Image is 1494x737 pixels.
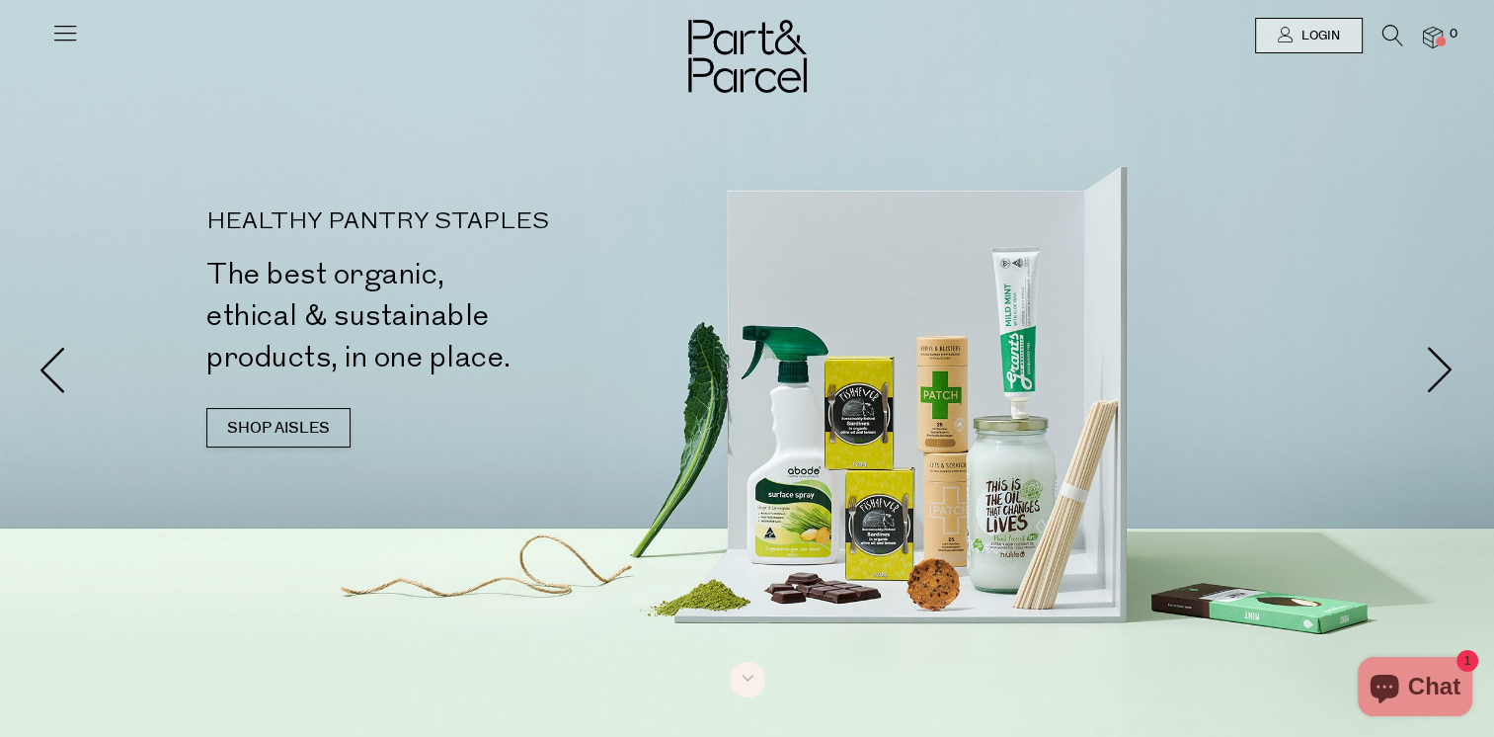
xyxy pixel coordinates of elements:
[1297,28,1340,44] span: Login
[1352,657,1478,721] inbox-online-store-chat: Shopify online store chat
[1445,26,1462,43] span: 0
[1423,27,1443,47] a: 0
[206,254,762,378] h2: The best organic, ethical & sustainable products, in one place.
[206,210,762,234] p: HEALTHY PANTRY STAPLES
[206,408,351,448] a: SHOP AISLES
[1255,18,1363,53] a: Login
[688,20,807,93] img: Part&Parcel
